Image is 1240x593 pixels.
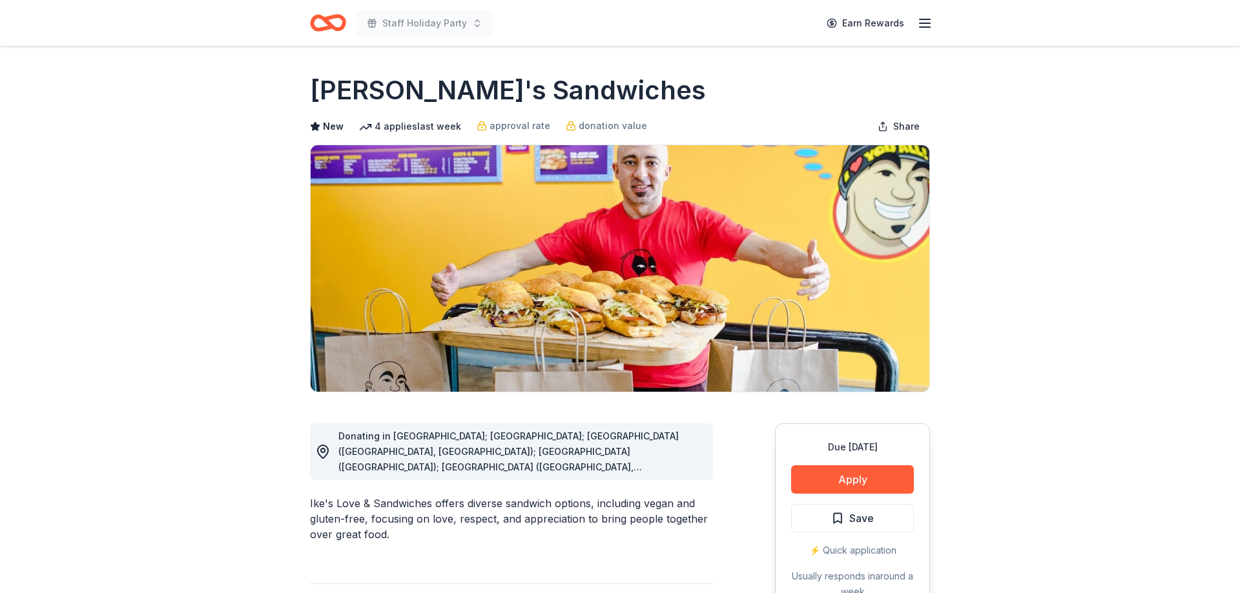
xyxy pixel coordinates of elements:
[310,72,706,108] h1: [PERSON_NAME]'s Sandwiches
[893,119,920,134] span: Share
[867,114,930,139] button: Share
[819,12,912,35] a: Earn Rewards
[477,118,550,134] a: approval rate
[382,15,467,31] span: Staff Holiday Party
[359,119,461,134] div: 4 applies last week
[338,430,679,550] span: Donating in [GEOGRAPHIC_DATA]; [GEOGRAPHIC_DATA]; [GEOGRAPHIC_DATA] ([GEOGRAPHIC_DATA], [GEOGRAPH...
[323,119,344,134] span: New
[791,504,914,532] button: Save
[490,118,550,134] span: approval rate
[356,10,493,36] button: Staff Holiday Party
[310,496,713,542] div: Ike's Love & Sandwiches offers diverse sandwich options, including vegan and gluten-free, focusin...
[791,543,914,558] div: ⚡️ Quick application
[310,8,346,38] a: Home
[791,439,914,455] div: Due [DATE]
[579,118,647,134] span: donation value
[791,465,914,494] button: Apply
[566,118,647,134] a: donation value
[849,510,874,527] span: Save
[311,145,929,392] img: Image for Ike's Sandwiches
